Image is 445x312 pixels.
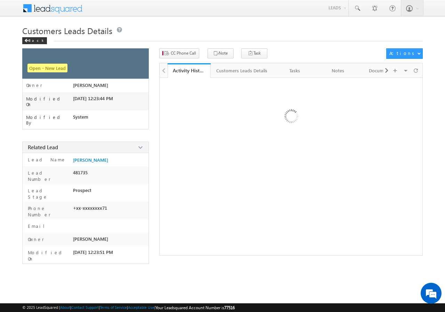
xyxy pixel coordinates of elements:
div: Customers Leads Details [216,66,267,75]
span: © 2025 LeadSquared | | | | | [22,304,235,311]
a: [PERSON_NAME] [73,157,108,163]
label: Lead Name [26,157,66,163]
label: Lead Number [26,170,70,182]
div: Back [22,37,47,44]
label: Modified By [26,114,73,126]
li: Activity History [168,63,211,77]
span: [PERSON_NAME] [73,82,108,88]
a: Customers Leads Details [211,63,274,78]
span: Related Lead [28,144,58,151]
span: Customers Leads Details [22,25,112,36]
a: Acceptable Use [128,305,154,310]
button: Note [208,48,234,58]
label: Phone Number [26,205,70,218]
label: Owner [26,236,44,242]
span: 77516 [224,305,235,310]
button: CC Phone Call [159,48,199,58]
span: 481735 [73,170,88,175]
a: Activity History [168,63,211,78]
div: Actions [389,50,417,56]
span: Your Leadsquared Account Number is [155,305,235,310]
a: Notes [317,63,360,78]
div: Tasks [279,66,310,75]
a: Contact Support [71,305,99,310]
label: Email [26,223,50,229]
a: Documents [360,63,403,78]
a: Terms of Service [100,305,127,310]
span: CC Phone Call [171,50,196,56]
img: Loading ... [255,81,327,153]
span: Prospect [73,187,91,193]
span: System [73,114,88,120]
span: +xx-xxxxxxxx71 [73,205,107,211]
a: About [60,305,70,310]
a: Tasks [274,63,317,78]
button: Task [241,48,267,58]
label: Owner [26,82,42,88]
div: Documents [365,66,397,75]
button: Actions [386,48,423,59]
span: [DATE] 12:23:51 PM [73,249,113,255]
label: Lead Stage [26,187,70,200]
div: Notes [322,66,354,75]
label: Modified On [26,96,73,107]
span: [PERSON_NAME] [73,236,108,242]
span: Open - New Lead [27,64,67,72]
span: [DATE] 12:23:44 PM [73,96,113,101]
div: Activity History [173,67,205,74]
label: Modified On [26,249,70,262]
